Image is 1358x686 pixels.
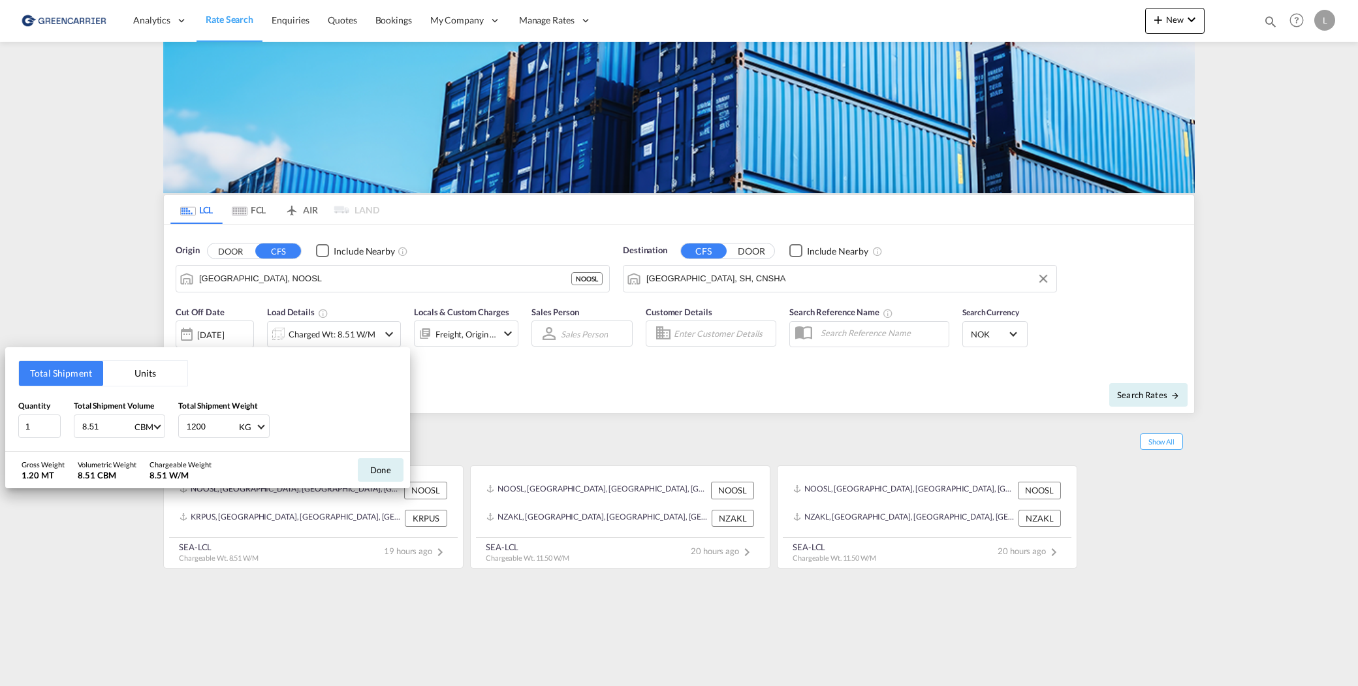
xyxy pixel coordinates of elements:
[185,415,238,437] input: Enter weight
[78,469,136,481] div: 8.51 CBM
[103,361,187,386] button: Units
[239,422,251,432] div: KG
[78,460,136,469] div: Volumetric Weight
[81,415,133,437] input: Enter volume
[178,401,258,411] span: Total Shipment Weight
[18,414,61,438] input: Qty
[19,361,103,386] button: Total Shipment
[134,422,153,432] div: CBM
[18,401,50,411] span: Quantity
[22,460,65,469] div: Gross Weight
[150,469,212,481] div: 8.51 W/M
[150,460,212,469] div: Chargeable Weight
[74,401,154,411] span: Total Shipment Volume
[22,469,65,481] div: 1.20 MT
[358,458,403,482] button: Done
